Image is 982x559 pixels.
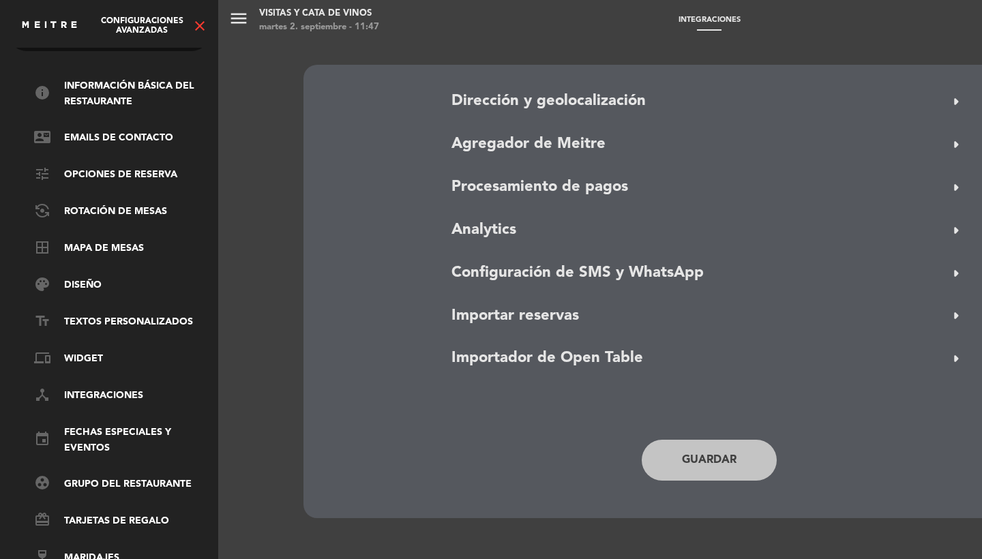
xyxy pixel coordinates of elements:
[20,20,78,31] img: MEITRE
[34,130,211,147] a: Emails de Contacto
[34,167,211,183] a: Opciones de reserva
[34,387,50,403] i: device_hub
[34,388,211,404] a: Integraciones
[34,276,50,292] i: palette
[34,476,211,492] a: Grupo del restaurante
[34,511,50,528] i: card_giftcard
[34,474,50,491] i: group_work
[34,431,50,447] i: event
[34,241,211,257] a: Mapa de mesas
[34,85,50,101] i: info
[34,78,211,110] a: Información básica del restaurante
[34,425,211,456] a: eventFechas especiales y eventos
[34,314,211,331] a: Textos Personalizados
[34,277,211,294] a: Diseño
[192,18,208,34] i: close
[34,166,50,182] i: tune
[34,351,211,367] a: Widget
[34,204,211,220] a: Rotación de Mesas
[34,239,50,256] i: border_all
[92,16,192,35] span: Configuraciones avanzadas
[34,350,50,366] i: phonelink
[34,129,50,145] i: contact_mail
[34,202,50,219] i: flip_camera_android
[34,313,50,329] i: text_fields
[34,513,211,529] a: Tarjetas de regalo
